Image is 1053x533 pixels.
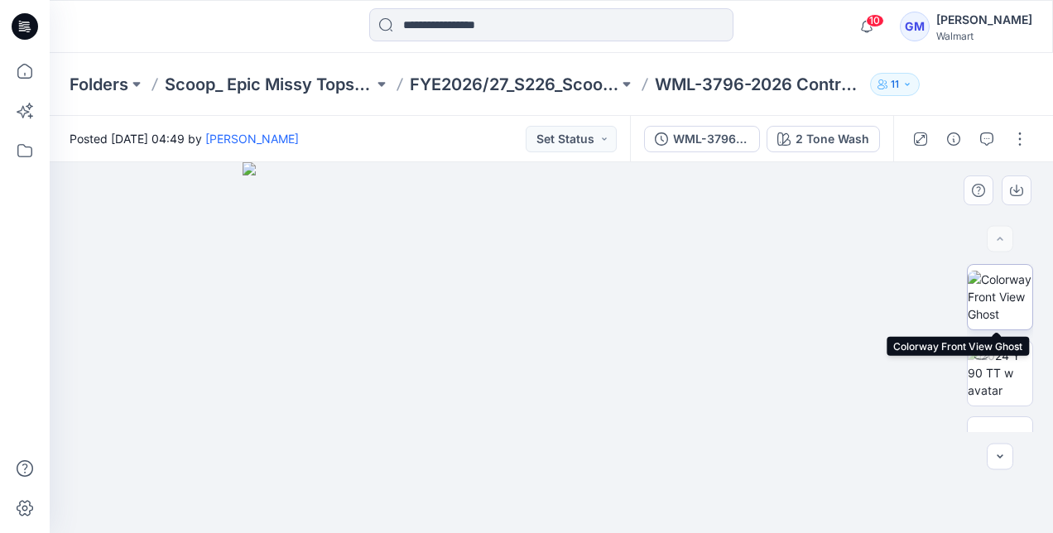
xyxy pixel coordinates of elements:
img: eyJhbGciOiJIUzI1NiIsImtpZCI6IjAiLCJzbHQiOiJzZXMiLCJ0eXAiOiJKV1QifQ.eyJkYXRhIjp7InR5cGUiOiJzdG9yYW... [243,162,861,533]
a: Folders [70,73,128,96]
div: WML-3796-2026_Rev1_Contrast Denim Pant_Full Colorway [673,130,749,148]
span: Posted [DATE] 04:49 by [70,130,299,147]
div: Walmart [936,30,1032,42]
p: 11 [891,75,899,94]
p: WML-3796-2026 Contrast Denim Pant [655,73,863,96]
div: GM [900,12,930,41]
img: 2024 Y 90 TT w avatar [968,347,1032,399]
button: WML-3796-2026_Rev1_Contrast Denim Pant_Full Colorway [644,126,760,152]
a: FYE2026/27_S226_Scoop EPIC_Top & Bottom [410,73,618,96]
img: Colorway Front View Ghost [968,271,1032,323]
button: 11 [870,73,920,96]
a: Scoop_ Epic Missy Tops Bottoms Dress [165,73,373,96]
span: 10 [866,14,884,27]
a: [PERSON_NAME] [205,132,299,146]
button: Details [940,126,967,152]
button: 2 Tone Wash [767,126,880,152]
div: 2 Tone Wash [796,130,869,148]
div: [PERSON_NAME] [936,10,1032,30]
